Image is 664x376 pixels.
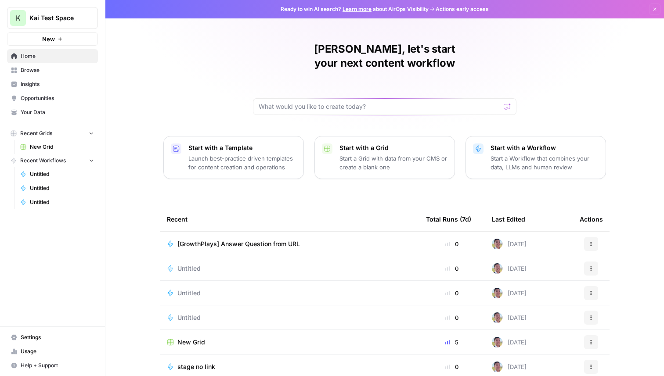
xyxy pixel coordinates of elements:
[7,32,98,46] button: New
[21,108,94,116] span: Your Data
[492,288,502,298] img: 99f2gcj60tl1tjps57nny4cf0tt1
[7,344,98,358] a: Usage
[16,181,98,195] a: Untitled
[259,102,500,111] input: What would you like to create today?
[492,239,502,249] img: 99f2gcj60tl1tjps57nny4cf0tt1
[7,7,98,29] button: Workspace: Kai Test Space
[21,362,94,369] span: Help + Support
[42,35,55,43] span: New
[167,264,412,273] a: Untitled
[188,154,296,172] p: Launch best-practice driven templates for content creation and operations
[16,195,98,209] a: Untitled
[30,184,94,192] span: Untitled
[580,207,603,231] div: Actions
[426,338,478,347] div: 5
[163,136,304,179] button: Start with a TemplateLaunch best-practice driven templates for content creation and operations
[29,14,83,22] span: Kai Test Space
[21,52,94,60] span: Home
[314,136,455,179] button: Start with a GridStart a Grid with data from your CMS or create a blank one
[466,136,606,179] button: Start with a WorkflowStart a Workflow that combines your data, LLMs and human review
[426,289,478,297] div: 0
[492,263,527,274] div: [DATE]
[281,5,429,13] span: Ready to win AI search? about AirOps Visibility
[20,129,52,137] span: Recent Grids
[426,362,478,371] div: 0
[30,170,94,178] span: Untitled
[177,362,215,371] span: stage no link
[16,140,98,154] a: New Grid
[21,94,94,102] span: Opportunities
[167,313,412,322] a: Untitled
[177,338,205,347] span: New Grid
[426,264,478,273] div: 0
[177,240,300,248] span: [GrowthPlays] Answer Question from URL
[7,49,98,63] a: Home
[16,167,98,181] a: Untitled
[491,154,599,172] p: Start a Workflow that combines your data, LLMs and human review
[492,362,502,372] img: 99f2gcj60tl1tjps57nny4cf0tt1
[30,143,94,151] span: New Grid
[492,288,527,298] div: [DATE]
[7,105,98,119] a: Your Data
[492,263,502,274] img: 99f2gcj60tl1tjps57nny4cf0tt1
[21,347,94,355] span: Usage
[188,143,296,152] p: Start with a Template
[21,66,94,74] span: Browse
[343,6,372,12] a: Learn more
[167,207,412,231] div: Recent
[177,264,201,273] span: Untitled
[339,154,447,172] p: Start a Grid with data from your CMS or create a blank one
[436,5,489,13] span: Actions early access
[167,362,412,371] a: stage no link
[492,312,527,323] div: [DATE]
[253,42,516,70] h1: [PERSON_NAME], let's start your next content workflow
[492,337,527,347] div: [DATE]
[426,240,478,248] div: 0
[167,240,412,248] a: [GrowthPlays] Answer Question from URL
[21,333,94,341] span: Settings
[7,77,98,91] a: Insights
[426,207,471,231] div: Total Runs (7d)
[16,13,21,23] span: K
[7,154,98,167] button: Recent Workflows
[492,207,525,231] div: Last Edited
[21,80,94,88] span: Insights
[492,239,527,249] div: [DATE]
[7,358,98,372] button: Help + Support
[30,198,94,206] span: Untitled
[7,63,98,77] a: Browse
[7,330,98,344] a: Settings
[7,127,98,140] button: Recent Grids
[20,157,66,165] span: Recent Workflows
[492,337,502,347] img: 99f2gcj60tl1tjps57nny4cf0tt1
[167,338,412,347] a: New Grid
[7,91,98,105] a: Opportunities
[426,313,478,322] div: 0
[177,313,201,322] span: Untitled
[177,289,201,297] span: Untitled
[339,143,447,152] p: Start with a Grid
[492,312,502,323] img: 99f2gcj60tl1tjps57nny4cf0tt1
[167,289,412,297] a: Untitled
[491,143,599,152] p: Start with a Workflow
[492,362,527,372] div: [DATE]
